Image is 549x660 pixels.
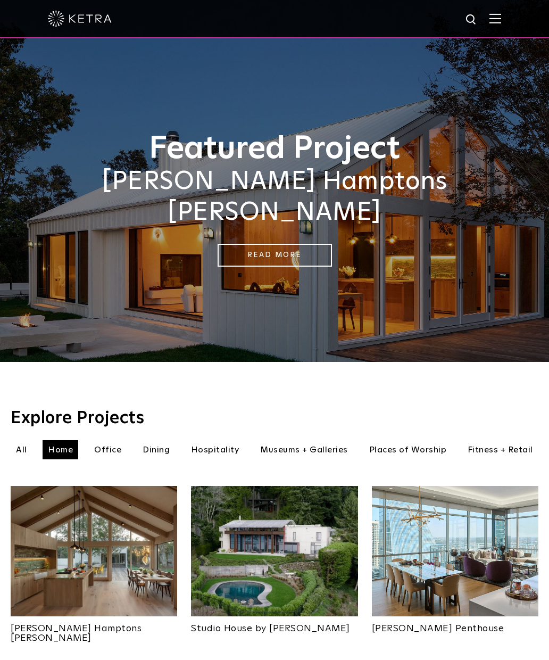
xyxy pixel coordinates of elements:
[137,440,175,459] li: Dining
[372,616,538,633] a: [PERSON_NAME] Penthouse
[32,131,517,167] h1: Featured Project
[11,410,538,427] h3: Explore Projects
[372,486,538,616] img: Project_Landing_Thumbnail-2022smaller
[32,167,517,228] h2: [PERSON_NAME] Hamptons [PERSON_NAME]
[462,440,538,459] li: Fitness + Retail
[43,440,78,459] li: Home
[191,616,357,633] a: Studio House by [PERSON_NAME]
[218,244,332,267] a: Read More
[255,440,353,459] li: Museums + Galleries
[186,440,245,459] li: Hospitality
[11,440,32,459] li: All
[465,13,478,27] img: search icon
[489,13,501,23] img: Hamburger%20Nav.svg
[11,486,177,616] img: Project_Landing_Thumbnail-2021
[364,440,452,459] li: Places of Worship
[89,440,127,459] li: Office
[11,616,177,643] a: [PERSON_NAME] Hamptons [PERSON_NAME]
[191,486,357,616] img: An aerial view of Olson Kundig's Studio House in Seattle
[48,11,112,27] img: ketra-logo-2019-white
